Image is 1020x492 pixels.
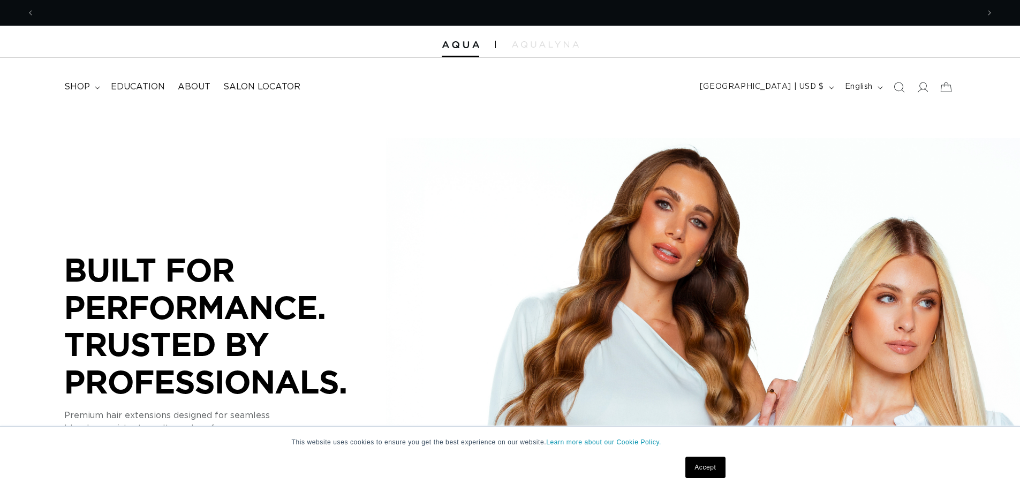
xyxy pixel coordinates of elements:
[700,81,824,93] span: [GEOGRAPHIC_DATA] | USD $
[838,77,887,97] button: English
[845,81,873,93] span: English
[111,81,165,93] span: Education
[217,75,307,99] a: Salon Locator
[685,457,725,478] a: Accept
[104,75,171,99] a: Education
[442,41,479,49] img: Aqua Hair Extensions
[223,81,300,93] span: Salon Locator
[58,75,104,99] summary: shop
[693,77,838,97] button: [GEOGRAPHIC_DATA] | USD $
[64,251,386,400] p: BUILT FOR PERFORMANCE. TRUSTED BY PROFESSIONALS.
[292,437,729,447] p: This website uses cookies to ensure you get the best experience on our website.
[512,41,579,48] img: aqualyna.com
[64,81,90,93] span: shop
[546,438,661,446] a: Learn more about our Cookie Policy.
[171,75,217,99] a: About
[978,3,1001,23] button: Next announcement
[178,81,210,93] span: About
[887,75,911,99] summary: Search
[19,3,42,23] button: Previous announcement
[64,409,386,448] p: Premium hair extensions designed for seamless blends, consistent results, and performance you can...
